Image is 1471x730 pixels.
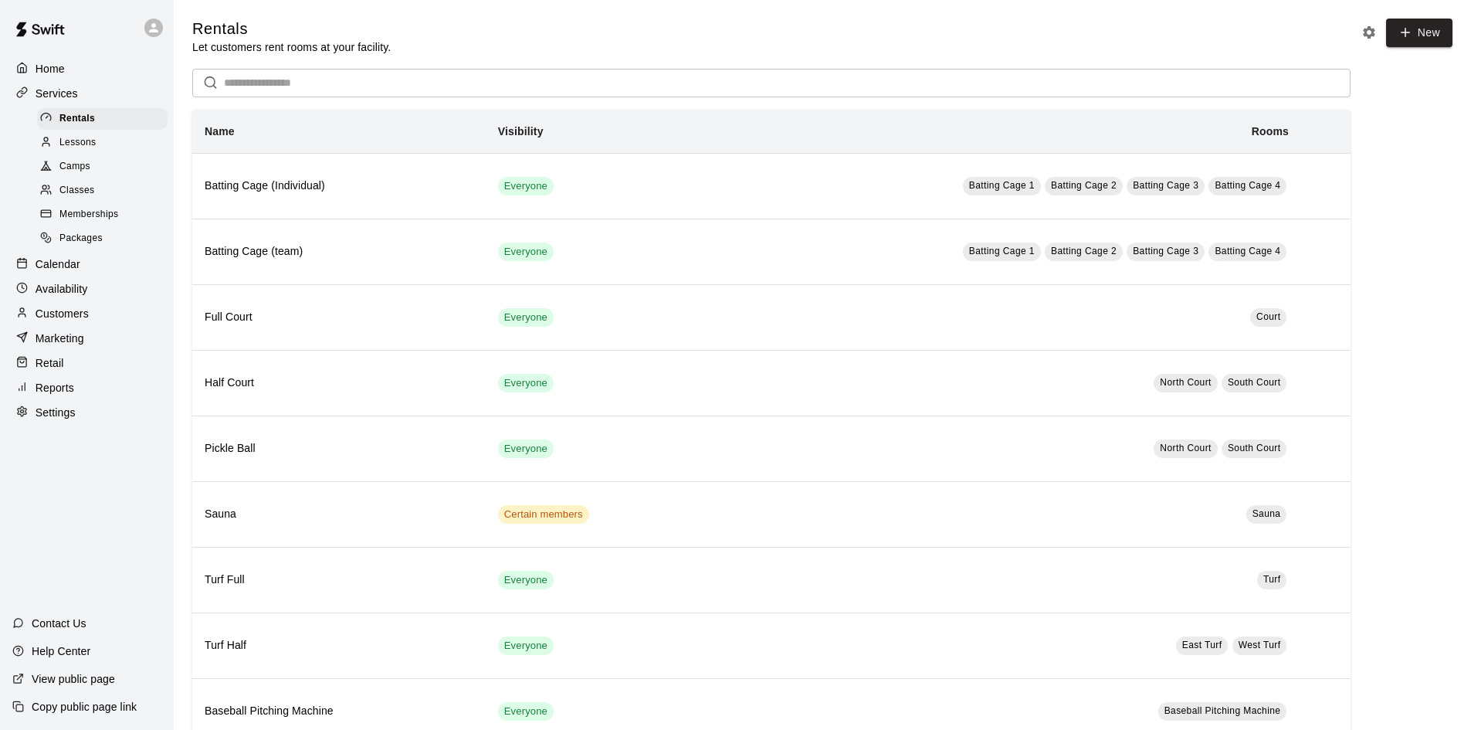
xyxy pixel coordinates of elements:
[36,380,74,396] p: Reports
[498,125,544,138] b: Visibility
[37,131,174,154] a: Lessons
[37,203,174,227] a: Memberships
[969,246,1035,256] span: Batting Cage 1
[32,616,86,631] p: Contact Us
[36,331,84,346] p: Marketing
[498,571,554,589] div: This service is visible to all of your customers
[12,57,161,80] a: Home
[12,277,161,300] a: Availability
[37,204,168,226] div: Memberships
[36,355,64,371] p: Retail
[498,637,554,655] div: This service is visible to all of your customers
[37,156,168,178] div: Camps
[1160,377,1211,388] span: North Court
[12,253,161,276] a: Calendar
[32,643,90,659] p: Help Center
[36,405,76,420] p: Settings
[36,281,88,297] p: Availability
[498,705,554,719] span: Everyone
[205,125,235,138] b: Name
[205,703,473,720] h6: Baseball Pitching Machine
[12,376,161,399] a: Reports
[205,243,473,260] h6: Batting Cage (team)
[1164,705,1281,716] span: Baseball Pitching Machine
[1228,443,1280,453] span: South Court
[192,39,391,55] p: Let customers rent rooms at your facility.
[1357,21,1381,44] button: Rental settings
[498,179,554,194] span: Everyone
[37,180,168,202] div: Classes
[192,19,391,39] h5: Rentals
[37,107,174,131] a: Rentals
[1051,180,1117,191] span: Batting Cage 2
[969,180,1035,191] span: Batting Cage 1
[32,699,137,715] p: Copy public page link
[205,506,473,523] h6: Sauna
[1228,377,1280,388] span: South Court
[37,227,174,251] a: Packages
[1256,311,1280,322] span: Court
[59,207,118,222] span: Memberships
[1182,640,1222,650] span: East Turf
[498,374,554,392] div: This service is visible to all of your customers
[36,306,89,321] p: Customers
[37,179,174,203] a: Classes
[12,327,161,350] a: Marketing
[59,111,95,127] span: Rentals
[36,86,78,101] p: Services
[498,573,554,588] span: Everyone
[498,243,554,261] div: This service is visible to all of your customers
[498,639,554,654] span: Everyone
[498,702,554,721] div: This service is visible to all of your customers
[205,375,473,392] h6: Half Court
[36,256,80,272] p: Calendar
[498,440,554,458] div: This service is visible to all of your customers
[498,245,554,260] span: Everyone
[498,311,554,325] span: Everyone
[12,302,161,325] a: Customers
[498,308,554,327] div: This service is visible to all of your customers
[36,61,65,76] p: Home
[37,155,174,179] a: Camps
[59,159,90,175] span: Camps
[37,108,168,130] div: Rentals
[1263,574,1281,585] span: Turf
[1160,443,1211,453] span: North Court
[205,440,473,457] h6: Pickle Ball
[498,505,589,524] div: This service is visible to only customers with certain memberships. Check the service pricing for...
[498,442,554,457] span: Everyone
[12,351,161,375] a: Retail
[12,82,161,105] a: Services
[498,508,589,522] span: Certain members
[205,637,473,654] h6: Turf Half
[59,183,94,199] span: Classes
[1133,246,1198,256] span: Batting Cage 3
[32,671,115,687] p: View public page
[1215,246,1280,256] span: Batting Cage 4
[12,401,161,424] a: Settings
[37,132,168,154] div: Lessons
[205,572,473,589] h6: Turf Full
[59,231,103,246] span: Packages
[1133,180,1198,191] span: Batting Cage 3
[59,135,97,151] span: Lessons
[498,376,554,391] span: Everyone
[1386,19,1452,47] a: New
[1051,246,1117,256] span: Batting Cage 2
[37,228,168,250] div: Packages
[1252,508,1281,519] span: Sauna
[498,177,554,195] div: This service is visible to all of your customers
[1252,125,1289,138] b: Rooms
[205,309,473,326] h6: Full Court
[205,178,473,195] h6: Batting Cage (Individual)
[1239,640,1281,650] span: West Turf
